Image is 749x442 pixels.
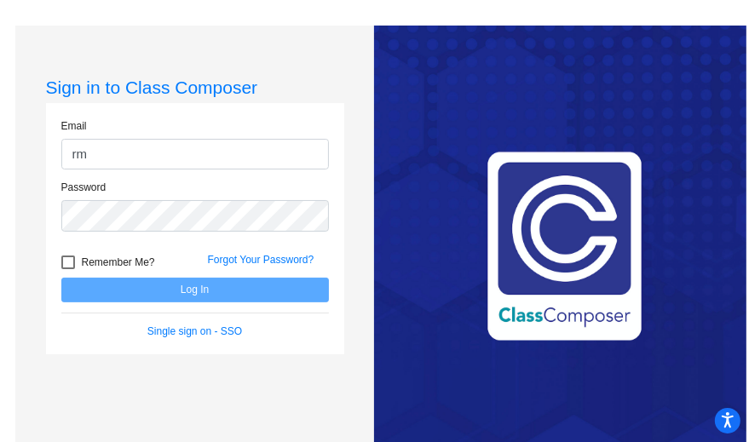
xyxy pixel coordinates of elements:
[147,325,242,337] a: Single sign on - SSO
[61,278,329,302] button: Log In
[61,118,87,134] label: Email
[82,252,155,273] span: Remember Me?
[61,180,107,195] label: Password
[208,254,314,266] a: Forgot Your Password?
[46,77,344,98] h3: Sign in to Class Composer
